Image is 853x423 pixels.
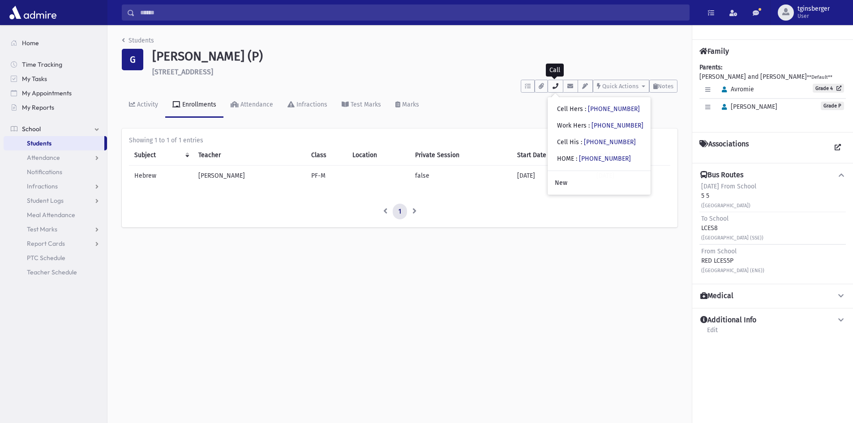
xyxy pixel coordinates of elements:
h4: Associations [699,140,749,156]
a: Attendance [4,150,107,165]
td: [PERSON_NAME] [193,165,306,186]
span: PTC Schedule [27,254,65,262]
td: [DATE] [512,165,591,186]
small: ([GEOGRAPHIC_DATA] (ENE)) [701,268,764,273]
div: Work Hers [557,121,643,130]
a: View all Associations [830,140,846,156]
a: My Appointments [4,86,107,100]
h6: [STREET_ADDRESS] [152,68,677,76]
button: Quick Actions [593,80,649,93]
span: Notes [658,83,673,90]
a: [PHONE_NUMBER] [592,122,643,129]
button: Additional Info [699,316,846,325]
span: My Reports [22,103,54,111]
button: Bus Routes [699,171,846,180]
div: [PERSON_NAME] and [PERSON_NAME] [699,63,846,125]
span: Grade P [821,102,844,110]
div: Call [546,64,564,77]
span: Test Marks [27,225,57,233]
button: Notes [649,80,677,93]
a: Home [4,36,107,50]
div: Enrollments [180,101,216,108]
span: Report Cards [27,239,65,248]
span: Home [22,39,39,47]
span: Attendance [27,154,60,162]
small: ([GEOGRAPHIC_DATA]) [701,203,750,209]
span: Time Tracking [22,60,62,68]
a: Grade 4 [813,84,844,93]
div: Cell Hers [557,104,640,114]
a: Students [122,37,154,44]
div: RED LCES5P [701,247,764,275]
a: Test Marks [334,93,388,118]
span: : [576,155,577,162]
a: Infractions [4,179,107,193]
a: New [548,175,651,191]
div: Infractions [295,101,327,108]
a: Notifications [4,165,107,179]
span: : [588,122,590,129]
div: Test Marks [349,101,381,108]
h4: Family [699,47,729,56]
a: [PHONE_NUMBER] [588,105,640,113]
span: [DATE] From School [701,183,756,190]
div: Attendance [239,101,273,108]
input: Search [135,4,689,21]
a: Student Logs [4,193,107,208]
a: My Tasks [4,72,107,86]
th: Location [347,145,410,166]
a: Attendance [223,93,280,118]
img: AdmirePro [7,4,59,21]
span: Students [27,139,51,147]
span: My Appointments [22,89,72,97]
a: Students [4,136,104,150]
span: [PERSON_NAME] [718,103,777,111]
td: PF-M [306,165,347,186]
span: Student Logs [27,197,64,205]
th: Subject [129,145,193,166]
span: : [581,138,582,146]
h4: Additional Info [700,316,756,325]
span: Teacher Schedule [27,268,77,276]
a: Meal Attendance [4,208,107,222]
th: Class [306,145,347,166]
span: User [797,13,830,20]
div: HOME [557,154,631,163]
span: : [585,105,586,113]
a: Marks [388,93,426,118]
a: Test Marks [4,222,107,236]
div: Activity [135,101,158,108]
a: [PHONE_NUMBER] [579,155,631,162]
a: School [4,122,107,136]
a: Edit [707,325,718,341]
a: Enrollments [165,93,223,118]
div: Cell His [557,137,636,147]
th: Teacher [193,145,306,166]
h1: [PERSON_NAME] (P) [152,49,677,64]
h4: Bus Routes [700,171,743,180]
div: 5 5 [701,182,756,210]
th: Start Date [512,145,591,166]
span: tginsberger [797,5,830,13]
div: LCES8 [701,214,763,242]
div: G [122,49,143,70]
span: Meal Attendance [27,211,75,219]
a: Report Cards [4,236,107,251]
span: From School [701,248,737,255]
a: Time Tracking [4,57,107,72]
button: Medical [699,291,846,301]
a: 1 [393,204,407,220]
div: Marks [400,101,419,108]
span: School [22,125,41,133]
span: My Tasks [22,75,47,83]
small: ([GEOGRAPHIC_DATA] (SSE)) [701,235,763,241]
a: My Reports [4,100,107,115]
span: Infractions [27,182,58,190]
b: Parents: [699,64,722,71]
nav: breadcrumb [122,36,154,49]
div: Showing 1 to 1 of 1 entries [129,136,670,145]
span: Quick Actions [602,83,639,90]
span: To School [701,215,729,222]
td: false [410,165,512,186]
span: Notifications [27,168,62,176]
